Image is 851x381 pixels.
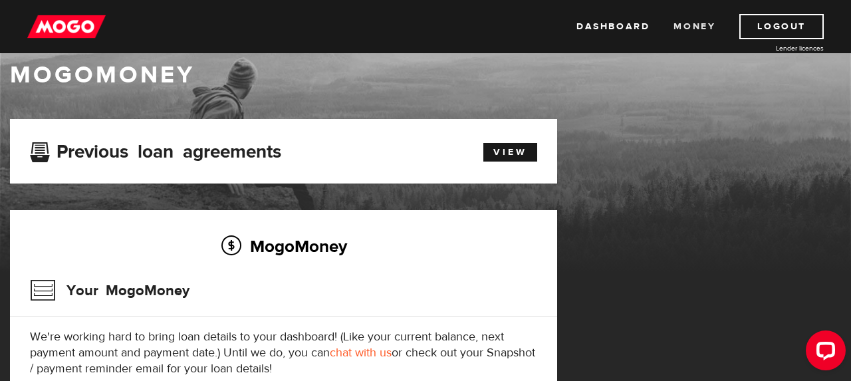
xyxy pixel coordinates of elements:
[795,325,851,381] iframe: LiveChat chat widget
[739,14,824,39] a: Logout
[30,141,281,158] h3: Previous loan agreements
[673,14,715,39] a: Money
[330,345,392,360] a: chat with us
[27,14,106,39] img: mogo_logo-11ee424be714fa7cbb0f0f49df9e16ec.png
[10,61,841,89] h1: MogoMoney
[724,43,824,53] a: Lender licences
[30,329,537,377] p: We're working hard to bring loan details to your dashboard! (Like your current balance, next paym...
[30,232,537,260] h2: MogoMoney
[576,14,650,39] a: Dashboard
[30,273,189,308] h3: Your MogoMoney
[483,143,537,162] a: View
